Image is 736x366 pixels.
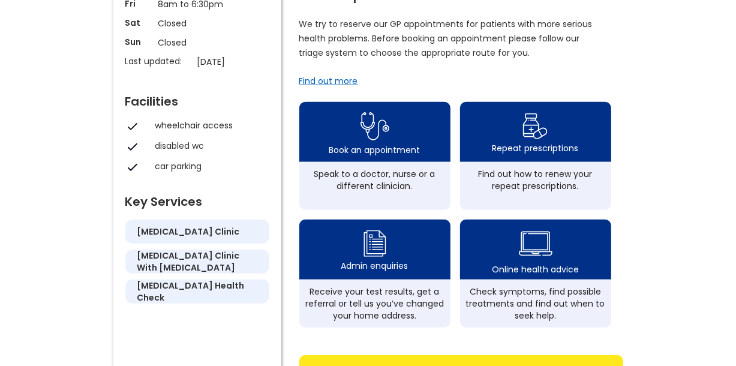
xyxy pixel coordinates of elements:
img: health advice icon [519,224,552,263]
p: Last updated: [125,55,191,67]
a: repeat prescription iconRepeat prescriptionsFind out how to renew your repeat prescriptions. [460,102,611,210]
div: Repeat prescriptions [492,142,579,154]
div: Online health advice [492,263,579,275]
div: Receive your test results, get a referral or tell us you’ve changed your home address. [305,286,444,322]
div: Find out how to renew your repeat prescriptions. [466,168,605,192]
div: Admin enquiries [341,260,408,272]
div: disabled wc [155,140,263,152]
div: wheelchair access [155,119,263,131]
p: Sat [125,17,152,29]
div: Check symptoms, find possible treatments and find out when to seek help. [466,286,605,322]
p: We try to reserve our GP appointments for patients with more serious health problems. Before book... [299,17,593,60]
img: repeat prescription icon [522,110,548,142]
div: Facilities [125,89,269,107]
p: Closed [158,17,236,30]
img: admin enquiry icon [362,227,388,260]
div: Speak to a doctor, nurse or a different clinician. [305,168,444,192]
p: [DATE] [197,55,275,68]
h5: [MEDICAL_DATA] clinic [137,226,240,238]
img: book appointment icon [361,109,389,144]
h5: [MEDICAL_DATA] clinic with [MEDICAL_DATA] [137,250,257,274]
div: car parking [155,160,263,172]
a: book appointment icon Book an appointmentSpeak to a doctor, nurse or a different clinician. [299,102,450,210]
a: admin enquiry iconAdmin enquiriesReceive your test results, get a referral or tell us you’ve chan... [299,220,450,328]
a: health advice iconOnline health adviceCheck symptoms, find possible treatments and find out when ... [460,220,611,328]
h5: [MEDICAL_DATA] health check [137,280,257,304]
div: Book an appointment [329,144,420,156]
p: Closed [158,36,236,49]
a: Find out more [299,75,358,87]
p: Sun [125,36,152,48]
div: Key Services [125,190,269,208]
